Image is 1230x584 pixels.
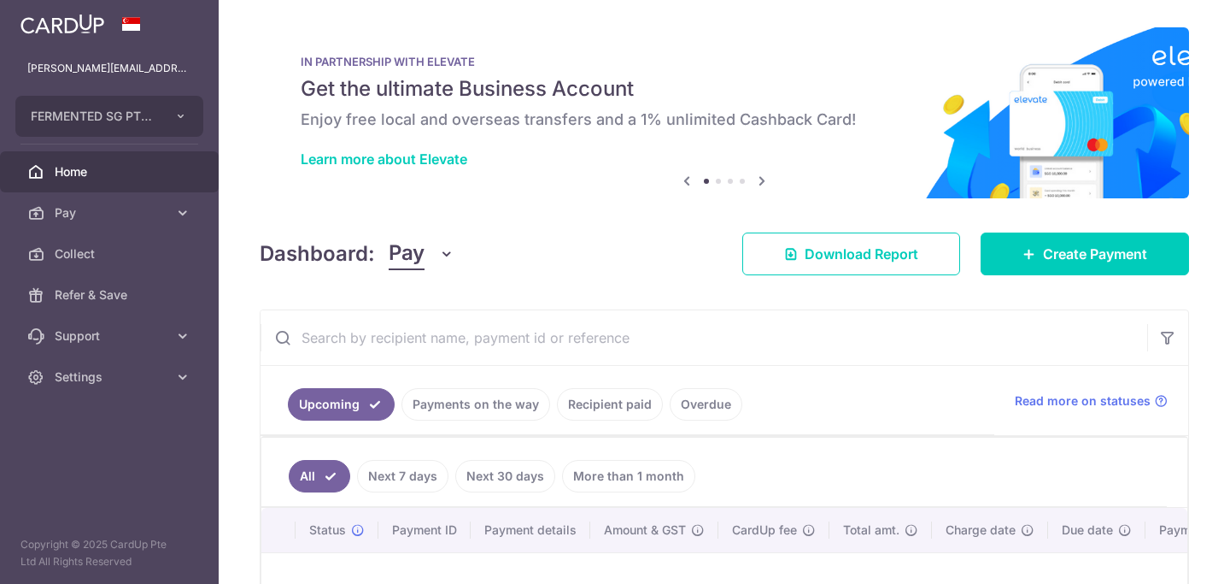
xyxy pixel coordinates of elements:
[55,369,167,386] span: Settings
[805,244,918,264] span: Download Report
[1015,392,1168,410] a: Read more on statuses
[562,460,695,493] a: More than 1 month
[742,233,960,275] a: Download Report
[301,109,1148,130] h6: Enjoy free local and overseas transfers and a 1% unlimited Cashback Card!
[670,388,742,421] a: Overdue
[1015,392,1151,410] span: Read more on statuses
[301,75,1148,103] h5: Get the ultimate Business Account
[389,238,454,270] button: Pay
[309,522,346,539] span: Status
[55,327,167,345] span: Support
[557,388,663,421] a: Recipient paid
[31,108,157,125] span: FERMENTED SG PTE. LTD.
[1043,244,1147,264] span: Create Payment
[455,460,555,493] a: Next 30 days
[301,55,1148,68] p: IN PARTNERSHIP WITH ELEVATE
[301,150,467,168] a: Learn more about Elevate
[288,388,395,421] a: Upcoming
[55,163,167,180] span: Home
[27,60,191,77] p: [PERSON_NAME][EMAIL_ADDRESS][PERSON_NAME][DOMAIN_NAME]
[289,460,350,493] a: All
[732,522,797,539] span: CardUp fee
[471,508,590,552] th: Payment details
[260,27,1189,198] img: Renovation banner
[15,96,203,137] button: FERMENTED SG PTE. LTD.
[260,239,375,269] h4: Dashboard:
[20,14,104,34] img: CardUp
[261,310,1147,365] input: Search by recipient name, payment id or reference
[55,286,167,304] span: Refer & Save
[1062,522,1113,539] span: Due date
[843,522,899,539] span: Total amt.
[946,522,1016,539] span: Charge date
[604,522,686,539] span: Amount & GST
[401,388,550,421] a: Payments on the way
[357,460,448,493] a: Next 7 days
[55,204,167,221] span: Pay
[389,238,425,270] span: Pay
[55,245,167,263] span: Collect
[981,233,1189,275] a: Create Payment
[378,508,471,552] th: Payment ID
